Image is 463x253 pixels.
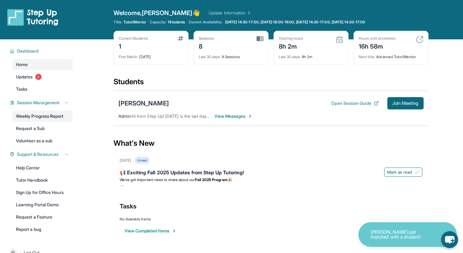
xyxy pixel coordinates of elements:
div: Tutoring hours [279,36,303,41]
span: 1 Students [168,20,185,25]
div: 📢 Exciting Fall 2025 Updates from Step Up Tutoring! [120,169,422,177]
span: View Messages [214,113,253,119]
div: 8 [199,41,214,51]
button: Open Session Guide [331,100,378,106]
span: Session Management [17,100,60,106]
div: Students [114,77,429,90]
a: Request a Feature [12,211,73,223]
span: Tasks [120,202,137,211]
a: Home [12,59,73,70]
a: Sign Up for Office Hours [12,187,73,198]
a: Volunteer as a sub [12,135,73,146]
a: Update Information [209,10,252,16]
div: 8h 2m [279,51,343,59]
a: Report a bug [12,224,73,235]
span: Last 30 days : [199,54,221,59]
div: What's New [114,130,429,157]
a: Tasks [12,84,73,95]
a: Learning Portal Demo [12,199,73,210]
div: Current Students [119,36,148,41]
span: Title: [114,20,122,25]
button: Join Meeting [387,97,424,109]
span: Last 30 days : [279,54,301,59]
span: Next title : [359,54,375,59]
img: Chevron-Right [248,114,253,119]
button: chat-button [441,231,458,248]
strong: Fall 2025 Program [195,177,228,182]
span: Admin : [118,113,132,119]
span: Dashboard [17,48,39,54]
span: Tasks [16,86,27,92]
a: [DATE] 14:30-17:00, [DATE] 18:00-19:00, [DATE] 14:30-17:00, [DATE] 14:30-17:00 [224,20,366,25]
span: Join Meeting [392,101,419,105]
button: Session Management [14,100,69,106]
div: Advanced Tutor/Mentor [359,51,423,59]
span: Capacity: [150,20,167,25]
p: [PERSON_NAME] just matched with a student! [371,230,432,240]
div: [PERSON_NAME] [118,99,169,108]
div: Hours until promotion [359,36,396,41]
span: Updates [16,74,33,80]
span: 🎉 [228,177,232,182]
img: Mark as read [415,170,420,175]
img: card [416,36,423,43]
span: Support & Resources [17,151,58,157]
a: Request a Sub [12,123,73,134]
img: card [257,36,263,42]
span: Tutor/Mentor [123,20,146,25]
span: Current Availability: [189,20,222,25]
button: Support & Resources [14,151,69,157]
div: Unread [135,157,150,164]
button: Mark as read [384,168,422,177]
a: Tutor Handbook [12,175,73,186]
span: Welcome, [PERSON_NAME] 👋 [114,9,200,17]
div: 1 [119,41,148,51]
img: logo [7,9,58,26]
button: Dashboard [14,48,69,54]
span: First Match : [119,54,138,59]
span: Home [16,61,28,68]
div: No Available Items [120,217,422,222]
span: Mark as read [387,169,412,175]
span: We’ve got important news to share about our [120,177,195,182]
div: 8 Sessions [199,51,263,59]
div: 8h 2m [279,41,303,51]
span: [DATE] 14:30-17:00, [DATE] 18:00-19:00, [DATE] 14:30-17:00, [DATE] 14:30-17:00 [225,20,365,25]
div: [DATE] [120,158,131,163]
a: Weekly Progress Report [12,111,73,122]
div: 16h 58m [359,41,396,51]
a: Help Center [12,162,73,173]
img: Chevron Right [245,10,252,16]
img: card [336,36,343,43]
div: Sessions [199,36,214,41]
img: card [178,36,183,41]
button: View Completed Items [125,228,177,234]
span: 2 [35,74,42,80]
a: Updates2 [12,71,73,82]
div: [DATE] [119,51,183,59]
